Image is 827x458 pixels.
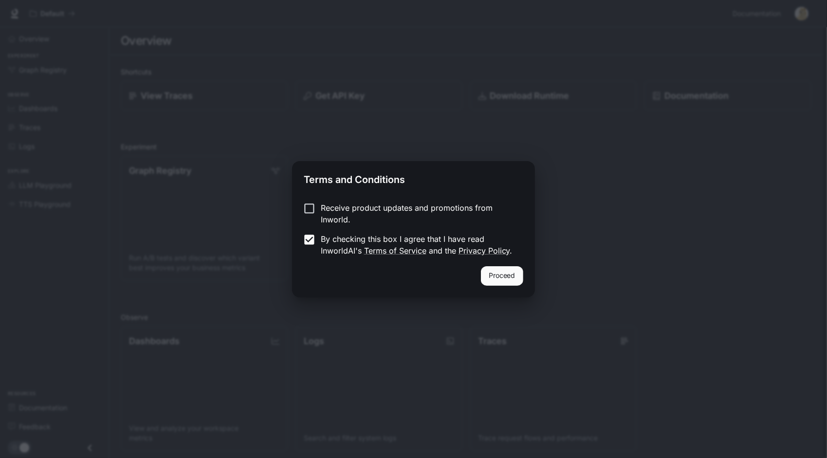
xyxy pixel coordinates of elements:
[321,233,515,256] p: By checking this box I agree that I have read InworldAI's and the .
[459,246,510,256] a: Privacy Policy
[481,266,523,286] button: Proceed
[321,202,515,225] p: Receive product updates and promotions from Inworld.
[364,246,426,256] a: Terms of Service
[292,161,534,194] h2: Terms and Conditions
